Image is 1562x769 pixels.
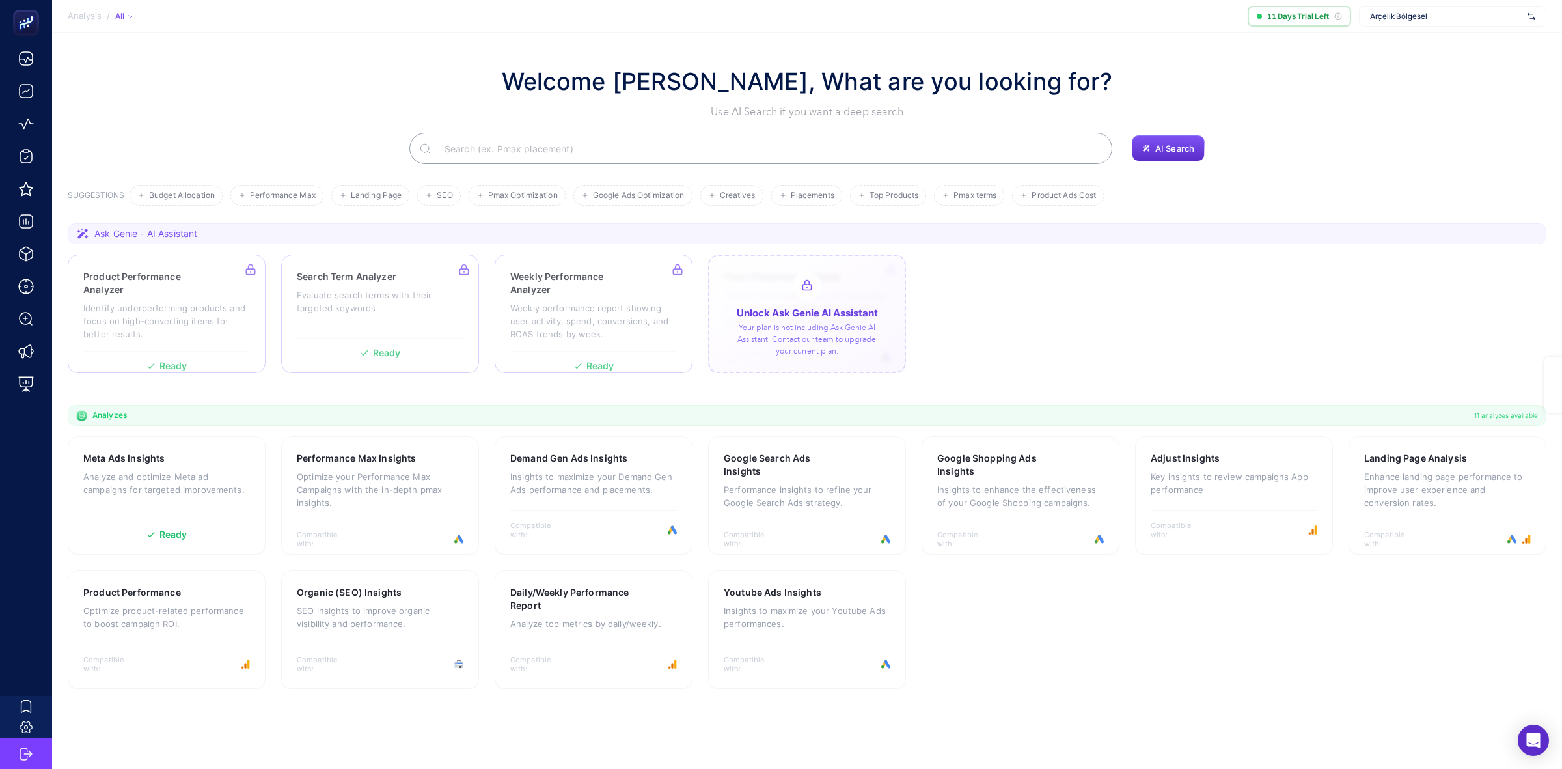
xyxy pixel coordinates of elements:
h3: Youtube Ads Insights [724,586,821,599]
span: Google Ads Optimization [593,191,685,201]
p: Performance insights to refine your Google Search Ads strategy. [724,483,890,509]
span: Compatible with: [83,655,142,673]
a: Pmax Placement AnalyzerShows where your Pmax ads appeared across Google's networks (videos & apps... [708,255,906,373]
h3: Product Performance [83,586,181,599]
span: Placements [791,191,834,201]
p: Optimize product-related performance to boost campaign ROI. [83,604,250,630]
p: Optimize your Performance Max Campaigns with the in-depth pmax insights. [297,470,463,509]
span: Creatives [720,191,756,201]
span: / [107,10,110,21]
p: Insights to enhance the effectiveness of your Google Shopping campaigns. [937,483,1104,509]
h3: Meta Ads Insights [83,452,165,465]
span: Budget Allocation [149,191,215,201]
h1: Welcome [PERSON_NAME], What are you looking for? [502,64,1113,99]
span: Compatible with: [297,530,355,548]
p: Insights to maximize your Demand Gen Ads performance and placements. [510,470,677,496]
h3: Daily/Weekly Performance Report [510,586,637,612]
span: Compatible with: [510,521,569,539]
input: Search [434,130,1102,167]
h3: Adjust Insights [1151,452,1220,465]
span: Compatible with: [297,655,355,673]
span: Analysis [68,11,102,21]
p: Insights to maximize your Youtube Ads performances. [724,604,890,630]
span: Compatible with: [937,530,996,548]
span: Performance Max [250,191,316,201]
h3: Landing Page Analysis [1364,452,1467,465]
span: Top Products [870,191,918,201]
p: Use AI Search if you want a deep search [502,104,1113,120]
span: Pmax Optimization [488,191,558,201]
span: Analyzes [92,410,127,421]
div: Open Intercom Messenger [1518,725,1549,756]
span: 11 analyzes available [1474,410,1538,421]
p: Analyze and optimize Meta ad campaigns for targeted improvements. [83,470,250,496]
h3: Google Shopping Ads Insights [937,452,1063,478]
span: AI Search [1155,143,1194,154]
img: svg%3e [1528,10,1535,23]
a: Weekly Performance AnalyzerWeekly performance report showing user activity, spend, conversions, a... [495,255,692,373]
span: Arçelik Bölgesel [1370,11,1522,21]
a: Google Shopping Ads InsightsInsights to enhance the effectiveness of your Google Shopping campaig... [922,436,1119,555]
span: Ask Genie - AI Assistant [94,227,197,240]
h3: SUGGESTIONS [68,190,124,206]
span: Compatible with: [510,655,569,673]
span: Compatible with: [724,530,782,548]
span: Product Ads Cost [1032,191,1096,201]
a: Organic (SEO) InsightsSEO insights to improve organic visibility and performance.Compatible with: [281,570,479,689]
span: 11 Days Trial Left [1267,11,1329,21]
a: Product PerformanceOptimize product-related performance to boost campaign ROI.Compatible with: [68,570,266,689]
span: Compatible with: [1151,521,1209,539]
span: Compatible with: [724,655,782,673]
span: Landing Page [351,191,402,201]
h3: Google Search Ads Insights [724,452,849,478]
span: SEO [437,191,452,201]
h3: Demand Gen Ads Insights [510,452,627,465]
a: Search Term AnalyzerEvaluate search terms with their targeted keywordsReady [281,255,479,373]
div: All [115,11,133,21]
a: Product Performance AnalyzerIdentify underperforming products and focus on high-converting items ... [68,255,266,373]
button: AI Search [1132,135,1205,161]
p: Key insights to review campaigns App performance [1151,470,1317,496]
a: Landing Page AnalysisEnhance landing page performance to improve user experience and conversion r... [1349,436,1546,555]
span: Pmax terms [953,191,996,201]
a: Daily/Weekly Performance ReportAnalyze top metrics by daily/weekly.Compatible with: [495,570,692,689]
h3: Performance Max Insights [297,452,416,465]
a: Youtube Ads InsightsInsights to maximize your Youtube Ads performances.Compatible with: [708,570,906,689]
a: Meta Ads InsightsAnalyze and optimize Meta ad campaigns for targeted improvements.Ready [68,436,266,555]
a: Performance Max InsightsOptimize your Performance Max Campaigns with the in-depth pmax insights.C... [281,436,479,555]
p: Enhance landing page performance to improve user experience and conversion rates. [1364,470,1531,509]
span: Compatible with: [1364,530,1423,548]
span: Ready [159,530,187,539]
a: Google Search Ads InsightsPerformance insights to refine your Google Search Ads strategy.Compatib... [708,436,906,555]
p: SEO insights to improve organic visibility and performance. [297,604,463,630]
a: Adjust InsightsKey insights to review campaigns App performanceCompatible with: [1135,436,1333,555]
h3: Organic (SEO) Insights [297,586,402,599]
p: Analyze top metrics by daily/weekly. [510,617,677,630]
a: Demand Gen Ads InsightsInsights to maximize your Demand Gen Ads performance and placements.Compat... [495,436,692,555]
